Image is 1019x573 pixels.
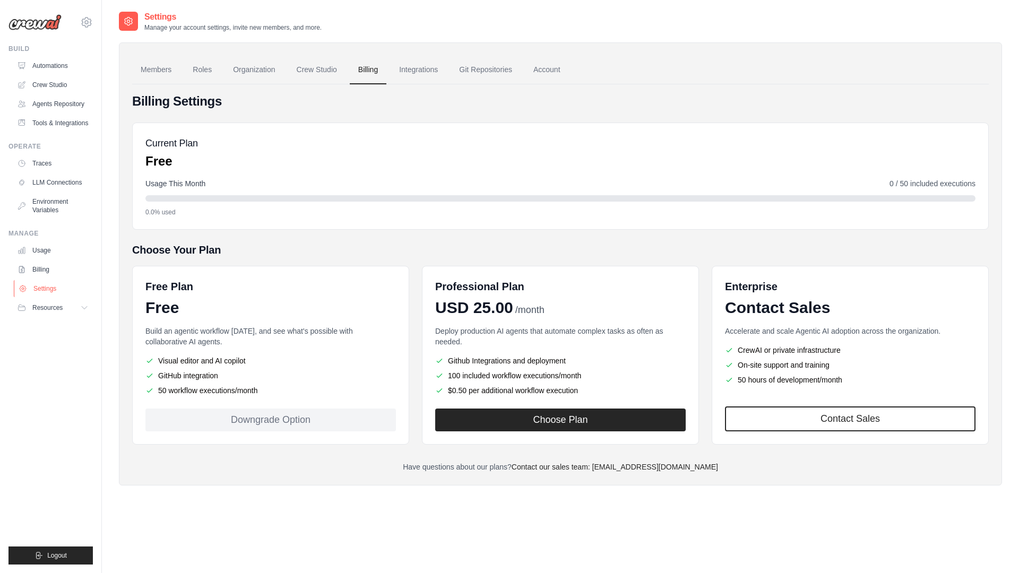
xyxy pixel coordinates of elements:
img: Logo [8,14,62,30]
div: Contact Sales [725,298,975,317]
a: Crew Studio [288,56,346,84]
div: Downgrade Option [145,409,396,431]
a: Billing [350,56,386,84]
div: Build [8,45,93,53]
a: Crew Studio [13,76,93,93]
button: Logout [8,546,93,565]
li: GitHub integration [145,370,396,381]
p: Manage your account settings, invite new members, and more. [144,23,322,32]
a: Usage [13,242,93,259]
span: 0.0% used [145,208,176,216]
div: Operate [8,142,93,151]
div: Manage [8,229,93,238]
a: Contact Sales [725,406,975,431]
a: LLM Connections [13,174,93,191]
p: Have questions about our plans? [132,462,989,472]
span: Logout [47,551,67,560]
button: Resources [13,299,93,316]
span: /month [515,303,545,317]
li: Github Integrations and deployment [435,355,686,366]
a: Roles [184,56,220,84]
a: Traces [13,155,93,172]
a: Billing [13,261,93,278]
p: Build an agentic workflow [DATE], and see what's possible with collaborative AI agents. [145,326,396,347]
li: On-site support and training [725,360,975,370]
li: 50 workflow executions/month [145,385,396,396]
h5: Current Plan [145,136,198,151]
a: Environment Variables [13,193,93,219]
h4: Billing Settings [132,93,989,110]
h6: Enterprise [725,279,975,294]
h5: Choose Your Plan [132,242,989,257]
a: Integrations [391,56,446,84]
h6: Professional Plan [435,279,524,294]
span: Resources [32,303,63,312]
h2: Settings [144,11,322,23]
a: Settings [14,280,94,297]
p: Accelerate and scale Agentic AI adoption across the organization. [725,326,975,336]
button: Choose Plan [435,409,686,431]
a: Agents Repository [13,95,93,112]
a: Tools & Integrations [13,115,93,132]
li: CrewAI or private infrastructure [725,345,975,355]
a: Automations [13,57,93,74]
p: Deploy production AI agents that automate complex tasks as often as needed. [435,326,686,347]
span: 0 / 50 included executions [890,178,975,189]
li: 100 included workflow executions/month [435,370,686,381]
li: $0.50 per additional workflow execution [435,385,686,396]
span: Usage This Month [145,178,205,189]
a: Git Repositories [451,56,521,84]
a: Members [132,56,180,84]
li: Visual editor and AI copilot [145,355,396,366]
a: Organization [224,56,283,84]
span: USD 25.00 [435,298,513,317]
h6: Free Plan [145,279,193,294]
p: Free [145,153,198,170]
li: 50 hours of development/month [725,375,975,385]
a: Account [525,56,569,84]
div: Free [145,298,396,317]
a: Contact our sales team: [EMAIL_ADDRESS][DOMAIN_NAME] [512,463,718,471]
